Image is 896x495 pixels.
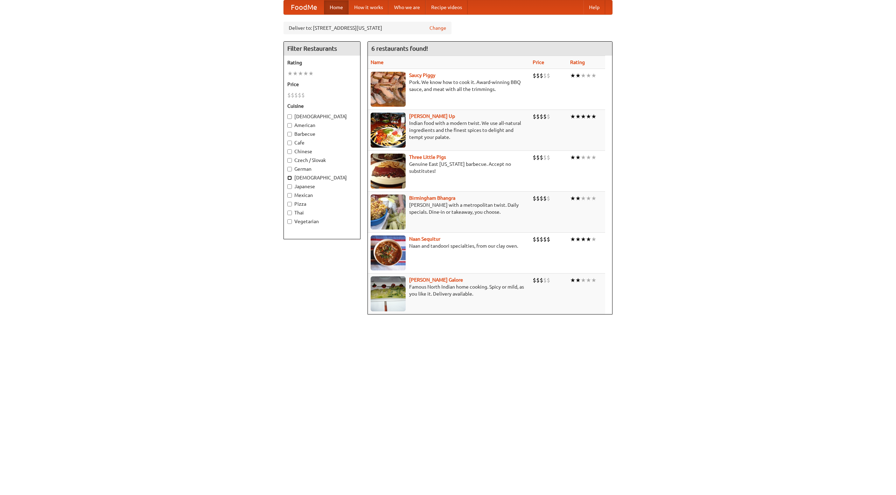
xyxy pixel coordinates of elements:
[371,195,406,229] img: bhangra.jpg
[371,161,527,175] p: Genuine East [US_STATE] barbecue. Accept no substitutes!
[371,154,406,189] img: littlepigs.jpg
[540,276,543,284] li: $
[287,165,357,172] label: German
[536,235,540,243] li: $
[283,22,451,34] div: Deliver to: [STREET_ADDRESS][US_STATE]
[287,174,357,181] label: [DEMOGRAPHIC_DATA]
[540,72,543,79] li: $
[287,132,292,136] input: Barbecue
[575,195,581,202] li: ★
[324,0,349,14] a: Home
[287,122,357,129] label: American
[591,154,596,161] li: ★
[591,276,596,284] li: ★
[547,276,550,284] li: $
[298,70,303,77] li: ★
[287,123,292,128] input: American
[536,276,540,284] li: $
[287,184,292,189] input: Japanese
[287,139,357,146] label: Cafe
[287,200,357,207] label: Pizza
[409,277,463,283] a: [PERSON_NAME] Galore
[581,154,586,161] li: ★
[543,113,547,120] li: $
[586,195,591,202] li: ★
[426,0,468,14] a: Recipe videos
[287,130,357,137] label: Barbecue
[291,91,294,99] li: $
[409,72,435,78] b: Saucy Piggy
[570,113,575,120] li: ★
[533,154,536,161] li: $
[536,195,540,202] li: $
[575,154,581,161] li: ★
[533,195,536,202] li: $
[371,113,406,148] img: curryup.jpg
[303,70,308,77] li: ★
[536,72,540,79] li: $
[371,120,527,141] p: Indian food with a modern twist. We use all-natural ingredients and the finest spices to delight ...
[536,113,540,120] li: $
[409,236,440,242] a: Naan Sequitur
[287,211,292,215] input: Thai
[570,195,575,202] li: ★
[301,91,305,99] li: $
[287,81,357,88] h5: Price
[287,158,292,163] input: Czech / Slovak
[586,154,591,161] li: ★
[409,195,455,201] a: Birmingham Bhangra
[287,59,357,66] h5: Rating
[287,157,357,164] label: Czech / Slovak
[284,0,324,14] a: FoodMe
[547,154,550,161] li: $
[543,195,547,202] li: $
[591,195,596,202] li: ★
[371,242,527,249] p: Naan and tandoori specialties, from our clay oven.
[287,218,357,225] label: Vegetarian
[293,70,298,77] li: ★
[586,72,591,79] li: ★
[591,72,596,79] li: ★
[287,167,292,171] input: German
[287,148,357,155] label: Chinese
[287,209,357,216] label: Thai
[533,276,536,284] li: $
[581,195,586,202] li: ★
[287,102,357,109] h5: Cuisine
[575,72,581,79] li: ★
[294,91,298,99] li: $
[409,113,455,119] a: [PERSON_NAME] Up
[371,45,428,52] ng-pluralize: 6 restaurants found!
[540,195,543,202] li: $
[409,154,446,160] a: Three Little Pigs
[543,235,547,243] li: $
[388,0,426,14] a: Who we are
[575,235,581,243] li: ★
[308,70,314,77] li: ★
[575,276,581,284] li: ★
[287,70,293,77] li: ★
[287,113,357,120] label: [DEMOGRAPHIC_DATA]
[533,113,536,120] li: $
[536,154,540,161] li: $
[583,0,605,14] a: Help
[543,72,547,79] li: $
[287,192,357,199] label: Mexican
[371,59,384,65] a: Name
[581,113,586,120] li: ★
[570,154,575,161] li: ★
[533,72,536,79] li: $
[575,113,581,120] li: ★
[570,59,585,65] a: Rating
[570,235,575,243] li: ★
[298,91,301,99] li: $
[287,202,292,206] input: Pizza
[540,113,543,120] li: $
[371,201,527,215] p: [PERSON_NAME] with a metropolitan twist. Daily specials. Dine-in or takeaway, you choose.
[570,276,575,284] li: ★
[371,283,527,297] p: Famous North Indian home cooking. Spicy or mild, as you like it. Delivery available.
[581,276,586,284] li: ★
